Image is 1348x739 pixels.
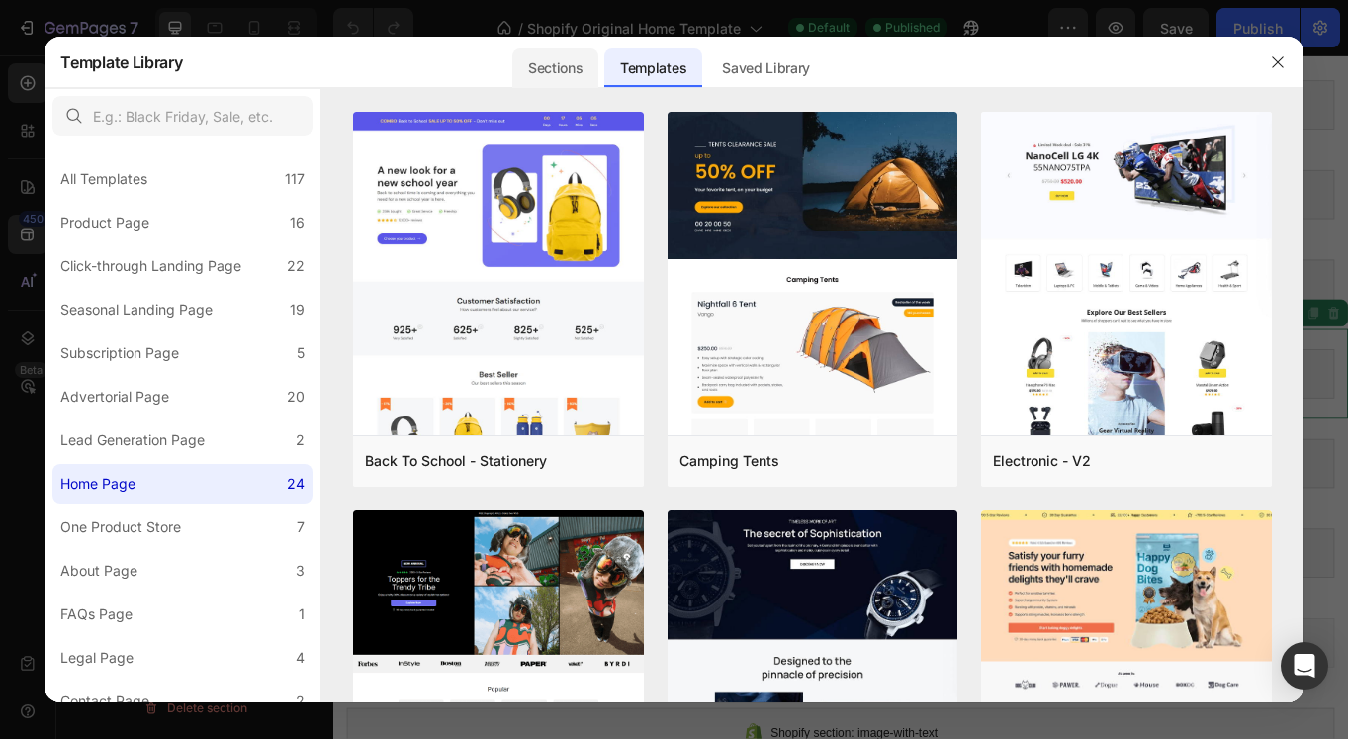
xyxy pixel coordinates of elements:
[60,341,179,365] div: Subscription Page
[60,167,147,191] div: All Templates
[287,472,305,496] div: 24
[604,48,702,88] div: Templates
[287,254,305,278] div: 22
[296,646,305,670] div: 4
[60,254,241,278] div: Click-through Landing Page
[1281,642,1328,690] div: Open Intercom Messenger
[296,428,305,452] div: 2
[501,571,716,595] span: Shopify section: featured-collection
[60,472,135,496] div: Home Page
[296,559,305,583] div: 3
[60,385,169,409] div: Advertorial Page
[679,449,779,473] div: Camping Tents
[60,646,134,670] div: Legal Page
[60,602,133,626] div: FAQs Page
[706,48,826,88] div: Saved Library
[60,298,213,322] div: Seasonal Landing Page
[519,361,700,385] span: Shopify section: collection-list
[60,559,137,583] div: About Page
[60,428,205,452] div: Lead Generation Page
[287,385,305,409] div: 20
[290,211,305,234] div: 16
[299,602,305,626] div: 1
[285,167,305,191] div: 117
[365,449,547,473] div: Back To School - Stationery
[290,298,305,322] div: 19
[511,466,707,490] span: Shopify section: image-with-text
[993,449,1091,473] div: Electronic - V2
[512,48,598,88] div: Sections
[60,515,181,539] div: One Product Store
[60,37,182,88] h2: Template Library
[297,341,305,365] div: 5
[60,211,149,234] div: Product Page
[52,96,313,136] input: E.g.: Black Friday, Sale, etc.
[952,293,1130,311] div: Shopify section: collection-list
[297,515,305,539] div: 7
[511,151,707,175] span: Shopify section: image-with-text
[501,256,716,280] span: Shopify section: featured-collection
[519,676,698,699] span: Shopify section: scrolling-text
[296,690,305,713] div: 2
[501,46,716,70] span: Shopify section: featured-collection
[60,690,149,713] div: Contact Page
